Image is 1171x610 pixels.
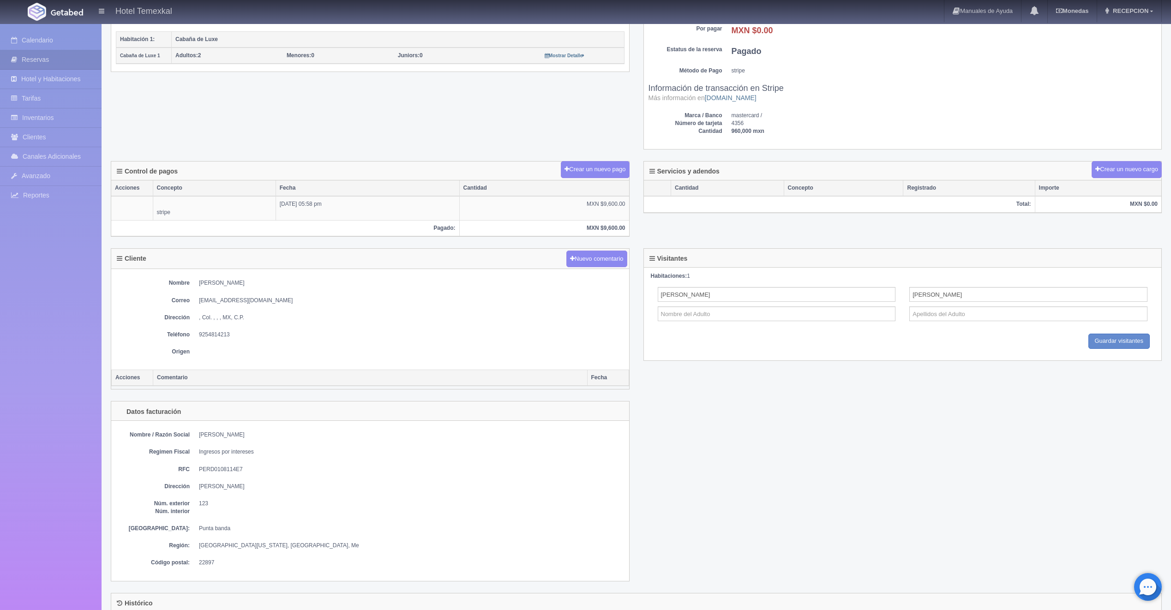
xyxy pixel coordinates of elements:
dt: Estatus de la reserva [649,46,722,54]
h4: Datos facturación [117,408,181,415]
th: Total: [644,196,1035,212]
dd: [PERSON_NAME] [199,431,625,439]
h4: Cliente [117,255,146,262]
dt: Número de tarjeta [649,120,722,127]
dt: Correo [116,297,190,305]
dt: Origen [116,348,190,356]
th: MXN $9,600.00 [459,220,629,236]
input: Guardar visitantes [1088,334,1150,349]
button: Nuevo comentario [566,251,627,268]
dt: Nombre / Razón Social [116,431,190,439]
small: Más información en [649,94,757,102]
span: RECEPCION [1111,7,1148,14]
th: Registrado [903,180,1035,196]
dd: [PERSON_NAME] [199,483,625,490]
dt: Región: [116,542,190,550]
dd: [PERSON_NAME] [199,279,625,287]
b: Monedas [1056,7,1088,14]
h4: Histórico [117,600,153,607]
dd: Ingresos por intereses [199,448,625,456]
b: MXN $0.00 [732,26,773,35]
dd: 9254814213 [199,331,625,339]
dt: [GEOGRAPHIC_DATA]: [116,525,190,532]
img: Getabed [28,3,46,21]
dt: Núm. exterior [116,500,190,508]
h3: Información de transacción en Stripe [649,84,1157,102]
th: Importe [1035,180,1161,196]
td: stripe [153,196,276,220]
strong: Adultos: [175,52,198,59]
a: Mostrar Detalle [545,52,585,59]
dt: Teléfono [116,331,190,339]
dt: Cantidad [649,127,722,135]
h4: Servicios y adendos [649,168,720,175]
th: Concepto [153,180,276,196]
dt: Marca / Banco [649,112,722,120]
th: Cabaña de Luxe [172,31,625,48]
th: Acciones [111,180,153,196]
dt: Dirección [116,314,190,322]
dd: stripe [732,67,1157,75]
h4: Control de pagos [117,168,178,175]
dd: PERD0108114E7 [199,466,625,473]
th: MXN $0.00 [1035,196,1161,212]
input: Apellidos del Adulto [909,287,1147,302]
th: Comentario [153,370,588,386]
strong: Juniors: [398,52,420,59]
button: Crear un nuevo pago [561,161,629,178]
dt: Por pagar [649,25,722,33]
input: Apellidos del Adulto [909,306,1147,321]
dt: Dirección [116,483,190,490]
td: [DATE] 05:58 pm [276,196,459,220]
span: 2 [175,52,201,59]
small: Mostrar Detalle [545,53,585,58]
dd: 123 [199,500,625,508]
input: Nombre del Adulto [658,287,896,302]
th: Cantidad [671,180,784,196]
dt: Regimen Fiscal [116,448,190,456]
h4: Hotel Temexkal [115,5,172,16]
th: Fecha [276,180,459,196]
dd: , Col. , , , MX, C.P. [199,314,625,322]
dt: Código postal: [116,559,190,567]
button: Crear un nuevo cargo [1092,161,1162,178]
dt: Método de Pago [649,67,722,75]
img: Getabed [51,9,83,16]
span: 0 [287,52,314,59]
th: Fecha [587,370,629,386]
strong: Menores: [287,52,311,59]
th: Concepto [784,180,903,196]
b: 960,000 mxn [732,128,764,134]
th: Pagado: [111,220,459,236]
dt: Nombre [116,279,190,287]
small: Cabaña de Luxe 1 [120,53,160,58]
div: 1 [651,272,1155,280]
dt: Núm. interior [116,508,190,515]
input: Nombre del Adulto [658,306,896,321]
b: Pagado [732,47,762,56]
th: Cantidad [459,180,629,196]
dd: Punta banda [199,525,625,532]
a: [DOMAIN_NAME] [705,94,757,102]
th: Acciones [112,370,153,386]
strong: Habitaciones: [651,273,687,279]
dt: RFC [116,466,190,473]
dd: [GEOGRAPHIC_DATA][US_STATE], [GEOGRAPHIC_DATA], Me [199,542,625,550]
span: 0 [398,52,423,59]
dd: 4356 [732,120,1157,127]
b: Habitación 1: [120,36,155,42]
td: MXN $9,600.00 [459,196,629,220]
h4: Visitantes [649,255,688,262]
dd: mastercard / [732,112,1157,120]
dd: [EMAIL_ADDRESS][DOMAIN_NAME] [199,297,625,305]
dd: 22897 [199,559,625,567]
